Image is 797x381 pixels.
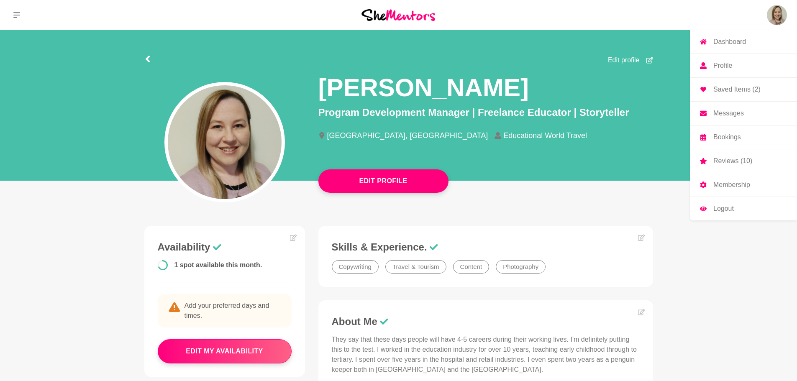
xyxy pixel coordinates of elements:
[713,62,732,69] p: Profile
[158,241,292,253] h3: Availability
[690,78,797,101] a: Saved Items (2)
[332,335,640,375] p: They say that these days people will have 4-5 careers during their working lives. I'm definitely ...
[690,149,797,173] a: Reviews (10)
[174,261,262,268] span: 1 spot available this month.
[318,169,448,193] button: Edit Profile
[332,241,640,253] h3: Skills & Experience.
[713,205,734,212] p: Logout
[495,132,594,139] li: Educational World Travel
[713,158,752,164] p: Reviews (10)
[318,132,495,139] li: [GEOGRAPHIC_DATA], [GEOGRAPHIC_DATA]
[690,102,797,125] a: Messages
[767,5,787,25] a: Heather MaginnDashboardProfileSaved Items (2)MessagesBookingsReviews (10)MembershipLogout
[713,134,741,141] p: Bookings
[713,38,746,45] p: Dashboard
[608,55,640,65] span: Edit profile
[690,125,797,149] a: Bookings
[318,72,529,103] h1: [PERSON_NAME]
[158,339,292,363] button: edit my availability
[713,86,761,93] p: Saved Items (2)
[690,54,797,77] a: Profile
[158,294,292,327] p: Add your preferred days and times.
[318,105,653,120] p: Program Development Manager | Freelance Educator | Storyteller
[361,9,435,20] img: She Mentors Logo
[713,182,750,188] p: Membership
[332,315,640,328] h3: About Me
[690,30,797,54] a: Dashboard
[713,110,744,117] p: Messages
[767,5,787,25] img: Heather Maginn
